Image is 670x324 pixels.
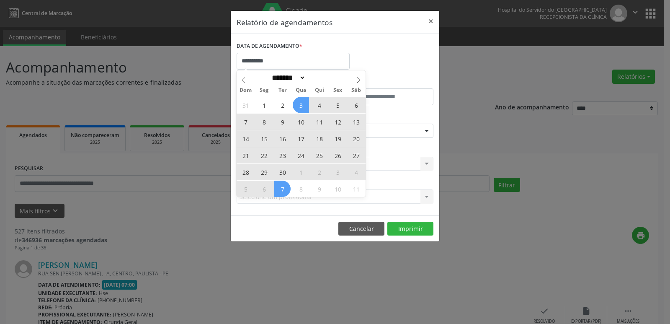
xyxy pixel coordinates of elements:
span: Setembro 22, 2025 [256,147,272,163]
span: Setembro 19, 2025 [330,130,346,147]
span: Setembro 28, 2025 [237,164,254,180]
span: Agosto 31, 2025 [237,97,254,113]
span: Outubro 8, 2025 [293,181,309,197]
select: Month [269,73,306,82]
span: Setembro 9, 2025 [274,114,291,130]
span: Sáb [347,88,366,93]
span: Outubro 3, 2025 [330,164,346,180]
span: Setembro 13, 2025 [348,114,364,130]
span: Qui [310,88,329,93]
span: Outubro 1, 2025 [293,164,309,180]
button: Imprimir [387,222,433,236]
span: Setembro 16, 2025 [274,130,291,147]
span: Setembro 15, 2025 [256,130,272,147]
button: Close [423,11,439,31]
span: Setembro 4, 2025 [311,97,327,113]
span: Setembro 10, 2025 [293,114,309,130]
span: Outubro 10, 2025 [330,181,346,197]
span: Setembro 5, 2025 [330,97,346,113]
label: DATA DE AGENDAMENTO [237,40,302,53]
span: Setembro 8, 2025 [256,114,272,130]
span: Setembro 27, 2025 [348,147,364,163]
span: Outubro 2, 2025 [311,164,327,180]
span: Setembro 29, 2025 [256,164,272,180]
span: Sex [329,88,347,93]
span: Setembro 2, 2025 [274,97,291,113]
span: Setembro 26, 2025 [330,147,346,163]
span: Ter [273,88,292,93]
input: Year [306,73,333,82]
span: Seg [255,88,273,93]
span: Outubro 5, 2025 [237,181,254,197]
span: Outubro 9, 2025 [311,181,327,197]
span: Dom [237,88,255,93]
span: Setembro 21, 2025 [237,147,254,163]
h5: Relatório de agendamentos [237,17,332,28]
span: Outubro 6, 2025 [256,181,272,197]
span: Setembro 12, 2025 [330,114,346,130]
span: Outubro 4, 2025 [348,164,364,180]
span: Setembro 6, 2025 [348,97,364,113]
span: Setembro 11, 2025 [311,114,327,130]
span: Setembro 23, 2025 [274,147,291,163]
span: Outubro 7, 2025 [274,181,291,197]
span: Setembro 14, 2025 [237,130,254,147]
span: Setembro 18, 2025 [311,130,327,147]
button: Cancelar [338,222,384,236]
span: Setembro 24, 2025 [293,147,309,163]
span: Setembro 20, 2025 [348,130,364,147]
span: Setembro 1, 2025 [256,97,272,113]
span: Setembro 7, 2025 [237,114,254,130]
label: ATÉ [337,75,433,88]
span: Setembro 3, 2025 [293,97,309,113]
span: Qua [292,88,310,93]
span: Setembro 25, 2025 [311,147,327,163]
span: Outubro 11, 2025 [348,181,364,197]
span: Setembro 30, 2025 [274,164,291,180]
span: Setembro 17, 2025 [293,130,309,147]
